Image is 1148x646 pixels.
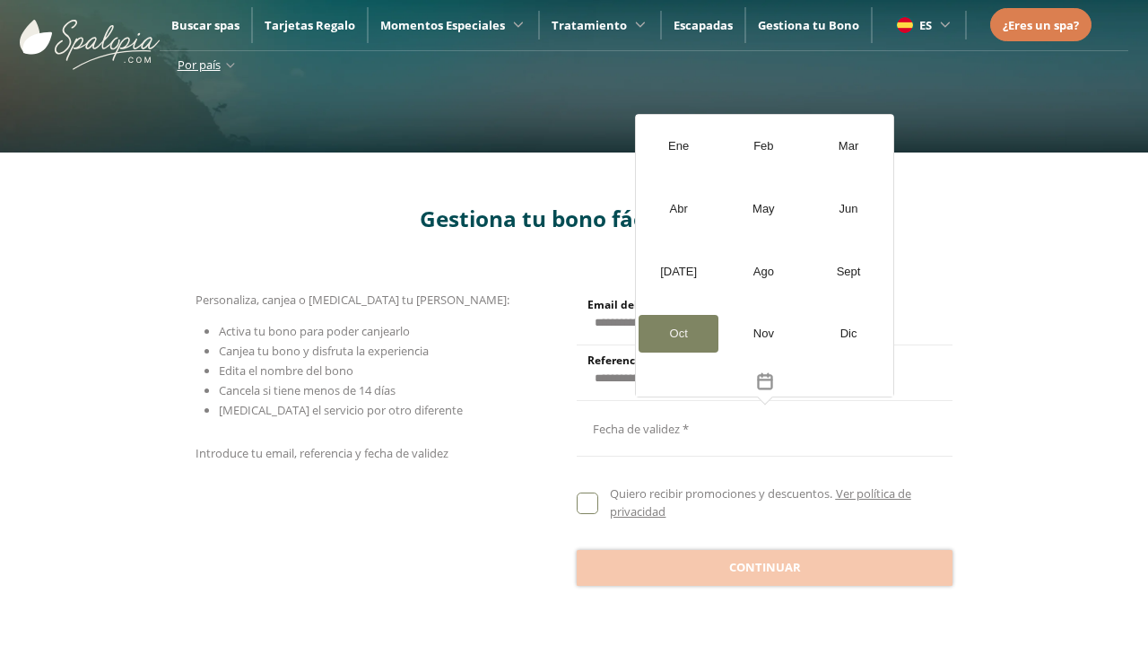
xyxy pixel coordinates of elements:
div: Ene [639,127,718,165]
div: Dic [809,315,889,353]
span: ¿Eres un spa? [1003,17,1079,33]
div: Nov [724,315,804,353]
a: Gestiona tu Bono [758,17,859,33]
div: Mar [809,127,889,165]
div: Oct [639,315,718,353]
img: ImgLogoSpalopia.BvClDcEz.svg [20,2,160,70]
button: Continuar [577,550,952,586]
div: Sept [809,253,889,291]
span: Continuar [729,559,801,577]
span: Por país [178,57,221,73]
a: Ver política de privacidad [610,485,910,519]
span: Introduce tu email, referencia y fecha de validez [196,445,448,461]
span: Canjea tu bono y disfruta la experiencia [219,343,429,359]
div: Jun [809,190,889,228]
div: May [724,190,804,228]
span: [MEDICAL_DATA] el servicio por otro diferente [219,402,463,418]
div: [DATE] [639,253,718,291]
span: Cancela si tiene menos de 14 días [219,382,396,398]
span: Personaliza, canjea o [MEDICAL_DATA] tu [PERSON_NAME]: [196,292,509,308]
a: Tarjetas Regalo [265,17,355,33]
button: Toggle overlay [636,365,893,397]
div: Abr [639,190,718,228]
a: Buscar spas [171,17,239,33]
a: Escapadas [674,17,733,33]
div: Feb [724,127,804,165]
span: Activa tu bono para poder canjearlo [219,323,410,339]
span: Gestiona tu bono fácilmente [420,204,728,233]
span: Quiero recibir promociones y descuentos. [610,485,832,502]
div: Ago [724,253,804,291]
a: ¿Eres un spa? [1003,15,1079,35]
span: Edita el nombre del bono [219,362,353,379]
